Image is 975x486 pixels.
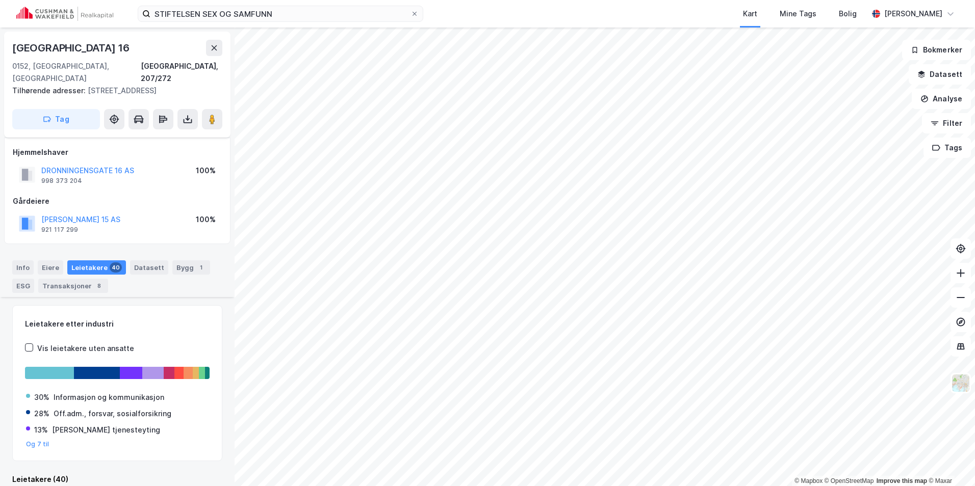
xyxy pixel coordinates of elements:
a: Mapbox [794,477,823,484]
div: Leietakere [67,260,126,275]
a: OpenStreetMap [825,477,874,484]
input: Søk på adresse, matrikkel, gårdeiere, leietakere eller personer [150,6,410,21]
button: Filter [922,113,971,133]
div: 921 117 299 [41,226,78,234]
div: 40 [110,262,122,273]
div: 100% [196,165,216,177]
div: Transaksjoner [38,279,108,293]
div: 30% [34,391,49,403]
div: Hjemmelshaver [13,146,222,158]
button: Analyse [912,89,971,109]
div: Leietakere (40) [12,473,222,485]
div: Datasett [130,260,168,275]
div: [GEOGRAPHIC_DATA], 207/272 [141,60,222,85]
div: ESG [12,279,34,293]
button: Tag [12,109,100,129]
button: Tags [923,138,971,158]
iframe: Chat Widget [924,437,975,486]
span: Tilhørende adresser: [12,86,88,95]
div: 100% [196,213,216,226]
div: Bygg [172,260,210,275]
div: Gårdeiere [13,195,222,207]
div: Off.adm., forsvar, sosialforsikring [54,408,171,420]
img: Z [951,373,970,393]
div: Bolig [839,8,857,20]
div: [STREET_ADDRESS] [12,85,214,97]
div: Kontrollprogram for chat [924,437,975,486]
div: [PERSON_NAME] tjenesteyting [52,424,160,436]
div: 8 [94,281,104,291]
div: Kart [743,8,757,20]
div: [GEOGRAPHIC_DATA] 16 [12,40,132,56]
div: Eiere [38,260,63,275]
div: Mine Tags [780,8,816,20]
div: 28% [34,408,49,420]
img: cushman-wakefield-realkapital-logo.202ea83816669bd177139c58696a8fa1.svg [16,7,113,21]
div: Informasjon og kommunikasjon [54,391,164,403]
div: 1 [196,262,206,273]
a: Improve this map [877,477,927,484]
button: Og 7 til [26,440,49,448]
button: Bokmerker [902,40,971,60]
div: [PERSON_NAME] [884,8,942,20]
div: Vis leietakere uten ansatte [37,342,134,355]
button: Datasett [909,64,971,85]
div: 13% [34,424,48,436]
div: Leietakere etter industri [25,318,210,330]
div: 998 373 204 [41,177,82,185]
div: 0152, [GEOGRAPHIC_DATA], [GEOGRAPHIC_DATA] [12,60,141,85]
div: Info [12,260,34,275]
